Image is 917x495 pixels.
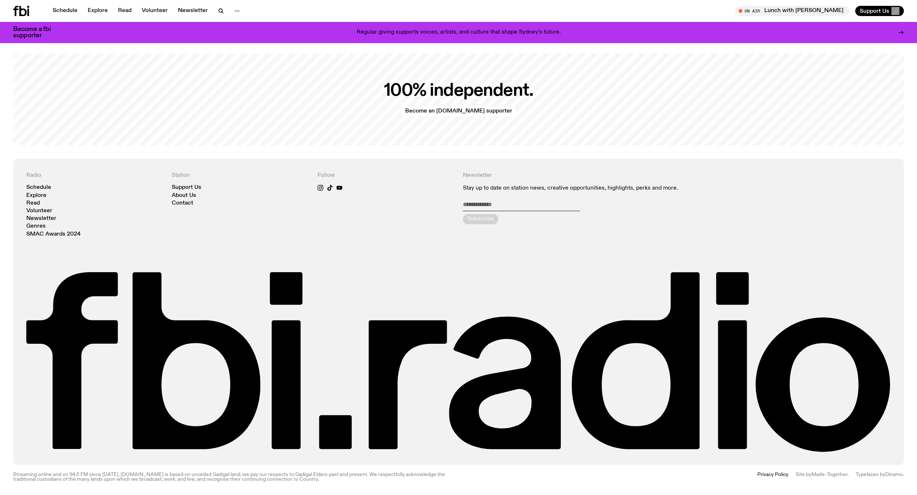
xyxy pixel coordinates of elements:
span: Typefaces by [856,472,885,477]
a: Schedule [48,6,82,16]
button: Subscribe [463,214,498,224]
h3: Become a fbi supporter [13,26,60,39]
a: Read [26,201,40,206]
span: Site by [796,472,811,477]
h2: 100% independent. [384,83,533,99]
a: Volunteer [26,208,52,214]
a: Read [114,6,136,16]
a: Genres [26,224,46,229]
a: Become an [DOMAIN_NAME] supporter [401,106,517,117]
a: Privacy Policy [757,472,788,482]
a: Support Us [172,185,201,190]
p: Streaming online and on 94.5 FM since [DATE]. [DOMAIN_NAME] is based on unceded Gadigal land; we ... [13,472,454,482]
h4: Radio [26,172,163,179]
a: SMAC Awards 2024 [26,232,81,237]
p: Regular giving supports voices, artists, and culture that shape Sydney’s future. [357,29,561,36]
button: On AirLunch with [PERSON_NAME] [735,6,849,16]
a: Made–Together [811,472,847,477]
h4: Station [172,172,308,179]
a: Contact [172,201,193,206]
a: Newsletter [26,216,56,221]
h4: Newsletter [463,172,745,179]
a: Explore [26,193,46,198]
h4: Follow [317,172,454,179]
span: . [903,472,904,477]
a: Newsletter [174,6,212,16]
a: Explore [83,6,112,16]
a: Volunteer [137,6,172,16]
span: Support Us [860,8,889,14]
a: About Us [172,193,196,198]
a: Dinamo [885,472,903,477]
p: Stay up to date on station news, creative opportunities, highlights, perks and more. [463,185,745,192]
button: Support Us [855,6,904,16]
a: Schedule [26,185,51,190]
span: . [847,472,848,477]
